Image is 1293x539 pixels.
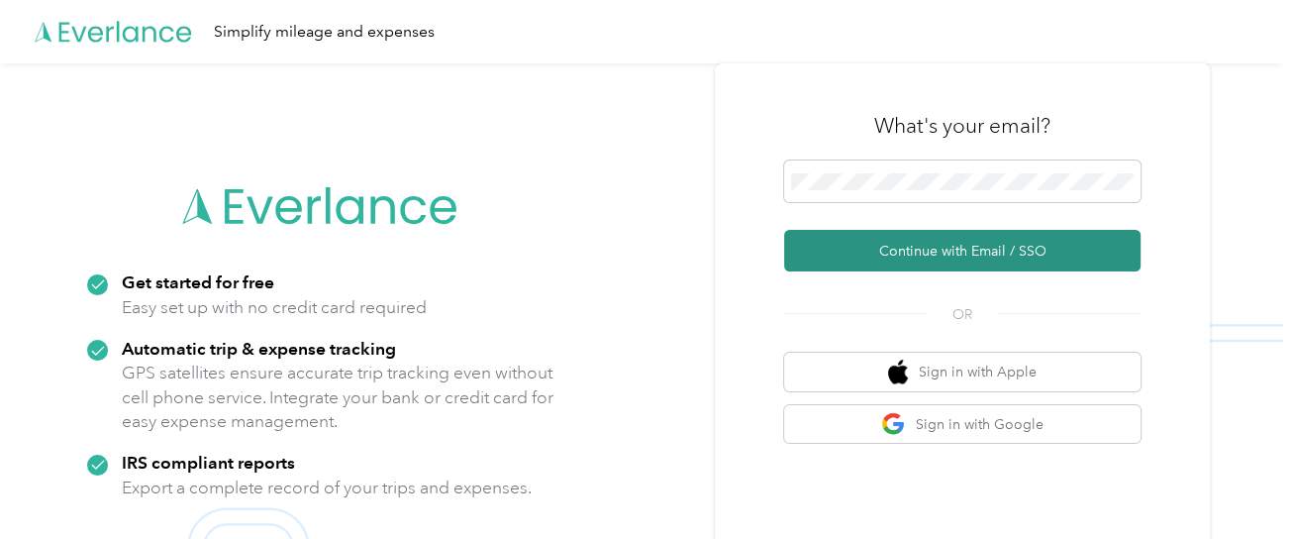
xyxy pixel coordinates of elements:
button: google logoSign in with Google [784,405,1141,444]
span: OR [928,304,997,325]
strong: IRS compliant reports [122,452,295,473]
button: Continue with Email / SSO [784,230,1141,271]
div: Simplify mileage and expenses [214,20,435,45]
img: apple logo [888,360,908,384]
h3: What's your email? [874,112,1050,140]
strong: Get started for free [122,271,274,292]
button: apple logoSign in with Apple [784,353,1141,391]
strong: Automatic trip & expense tracking [122,338,396,359]
p: GPS satellites ensure accurate trip tracking even without cell phone service. Integrate your bank... [122,361,554,434]
p: Export a complete record of your trips and expenses. [122,476,532,500]
img: google logo [881,412,906,437]
p: Easy set up with no credit card required [122,295,427,320]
